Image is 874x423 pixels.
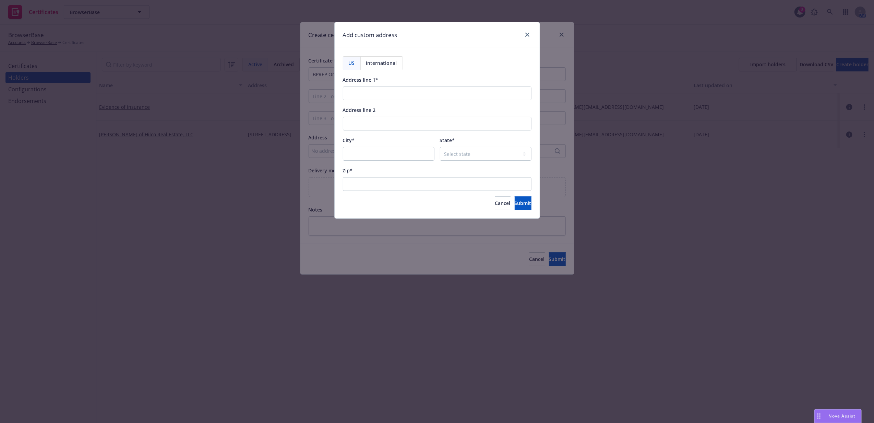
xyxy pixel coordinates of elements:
span: City* [343,137,355,144]
button: Nova Assist [814,409,862,423]
span: Address line 2 [343,107,376,113]
h1: Add custom address [343,31,397,39]
button: Cancel [495,196,511,210]
button: Submit [515,196,531,210]
span: International [366,59,397,67]
span: Cancel [495,200,511,206]
span: US [349,59,355,67]
span: Submit [515,200,531,206]
span: Nova Assist [829,413,856,419]
a: close [523,31,531,39]
div: Drag to move [815,410,823,423]
span: State* [440,137,455,144]
span: Address line 1* [343,77,379,83]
